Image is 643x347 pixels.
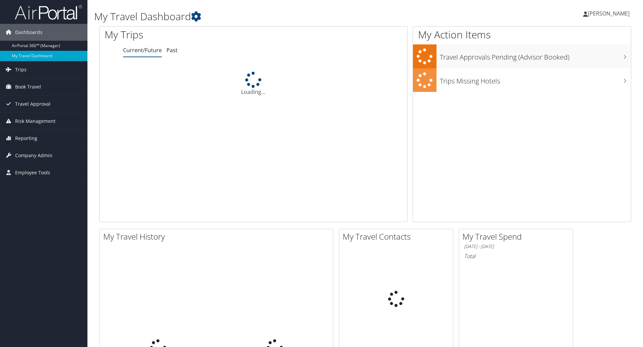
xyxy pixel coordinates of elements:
[15,113,55,130] span: Risk Management
[440,49,631,62] h3: Travel Approvals Pending (Advisor Booked)
[15,147,52,164] span: Company Admin
[413,28,631,42] h1: My Action Items
[464,243,568,250] h6: [DATE] - [DATE]
[166,46,178,54] a: Past
[100,72,407,96] div: Loading...
[462,231,573,242] h2: My Travel Spend
[583,3,636,24] a: [PERSON_NAME]
[15,4,82,20] img: airportal-logo.png
[413,44,631,68] a: Travel Approvals Pending (Advisor Booked)
[103,231,333,242] h2: My Travel History
[105,28,274,42] h1: My Trips
[15,24,42,41] span: Dashboards
[15,164,50,181] span: Employee Tools
[588,10,630,17] span: [PERSON_NAME]
[413,68,631,92] a: Trips Missing Hotels
[94,9,456,24] h1: My Travel Dashboard
[440,73,631,86] h3: Trips Missing Hotels
[343,231,453,242] h2: My Travel Contacts
[464,252,568,260] h6: Total
[15,96,50,112] span: Travel Approval
[15,61,27,78] span: Trips
[15,130,37,147] span: Reporting
[123,46,162,54] a: Current/Future
[15,78,41,95] span: Book Travel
